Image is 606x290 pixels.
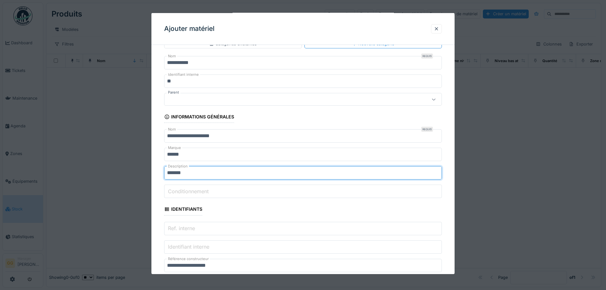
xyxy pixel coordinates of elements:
[167,164,189,169] label: Description
[167,72,200,77] label: Identifiant interne
[167,145,182,151] label: Marque
[167,224,196,232] label: Ref. interne
[164,112,234,123] div: Informations générales
[167,243,211,251] label: Identifiant interne
[421,53,433,59] div: Requis
[167,127,177,132] label: Nom
[167,90,180,95] label: Parent
[164,204,202,215] div: Identifiants
[167,256,210,262] label: Référence constructeur
[421,127,433,132] div: Requis
[352,41,394,47] div: Nouvelle catégorie
[164,25,214,33] h3: Ajouter matériel
[167,187,210,195] label: Conditionnement
[167,53,177,59] label: Nom
[209,41,257,47] div: Catégories existantes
